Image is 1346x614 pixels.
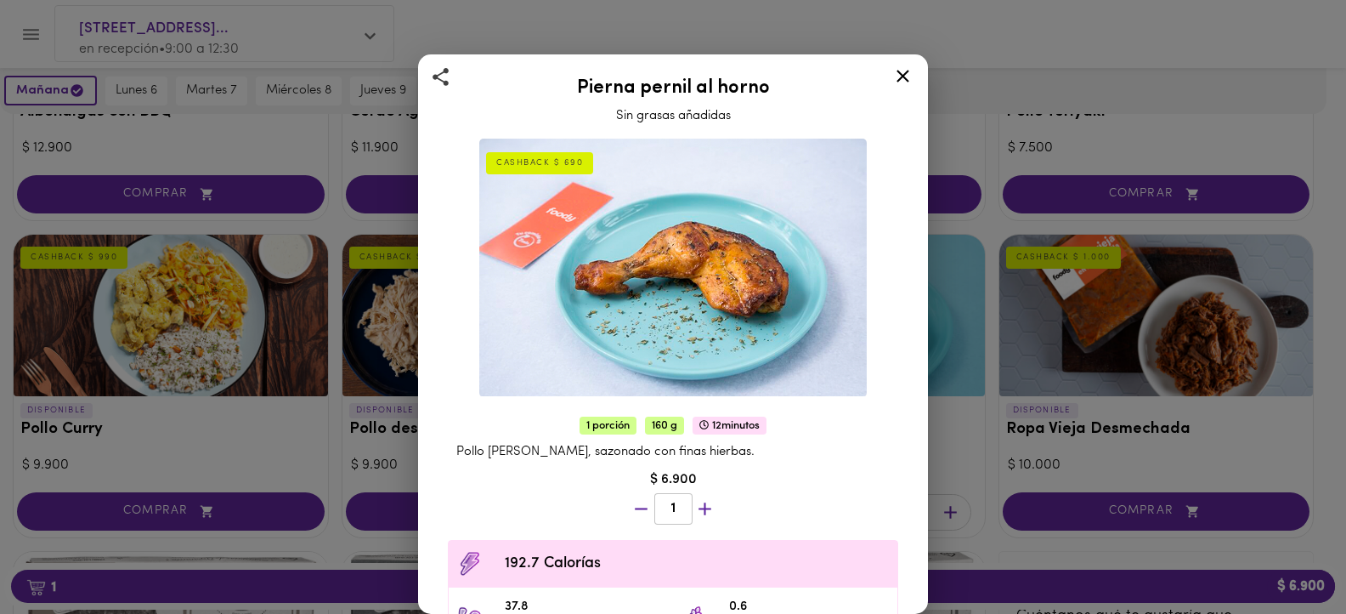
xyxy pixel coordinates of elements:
span: 1 [665,501,681,517]
div: CASHBACK $ 690 [486,152,593,174]
div: $ 6.900 [439,470,907,490]
button: 1 [654,493,693,525]
span: 1 porción [580,417,636,435]
span: 12 minutos [693,417,766,435]
span: Pollo [PERSON_NAME], sazonado con finas hierbas. [456,446,755,458]
h2: Pierna pernil al horno [439,78,907,99]
span: Sin grasas añadidas [616,110,731,122]
iframe: Messagebird Livechat Widget [1247,515,1329,597]
img: Contenido calórico [457,551,483,577]
img: Pierna pernil al horno [479,139,867,397]
span: 192.7 Calorías [505,553,889,576]
span: 160 g [645,417,684,435]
